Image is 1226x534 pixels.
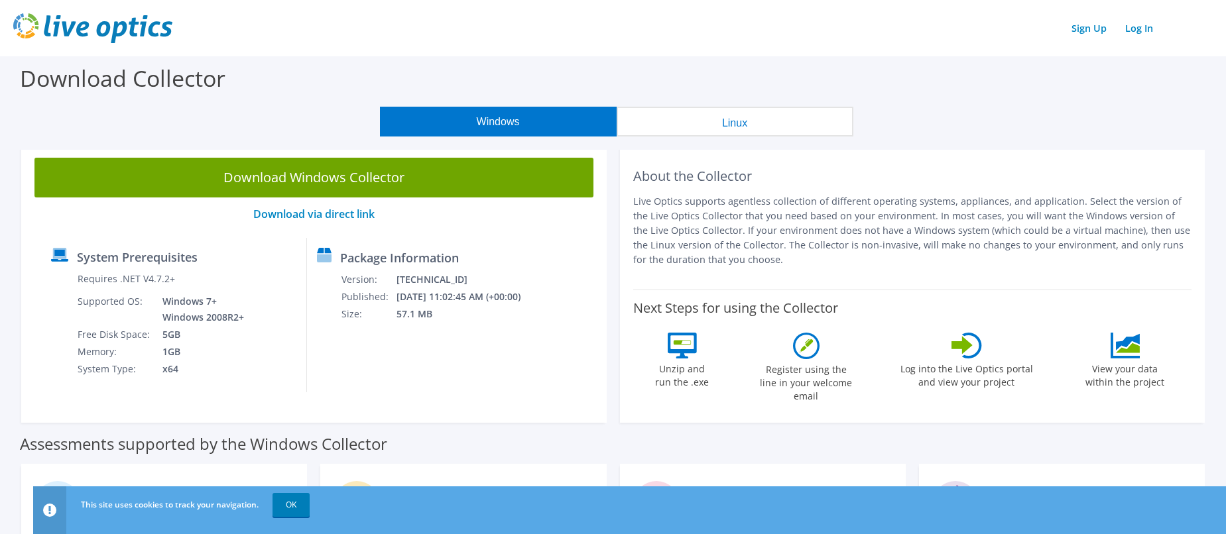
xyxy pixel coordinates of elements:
img: live_optics_svg.svg [13,13,172,43]
label: Assessments supported by the Windows Collector [20,437,387,451]
td: [TECHNICAL_ID] [396,271,538,288]
label: Download Collector [20,63,225,93]
a: OK [273,493,310,517]
td: Memory: [77,343,153,360]
td: Windows 7+ Windows 2008R2+ [153,293,247,326]
a: Download Windows Collector [34,158,593,197]
label: Requires .NET V4.7.2+ [78,272,175,286]
td: x64 [153,360,247,378]
span: This site uses cookies to track your navigation. [81,499,259,510]
label: System Prerequisites [77,250,198,264]
button: Linux [617,107,853,136]
h2: About the Collector [633,168,1192,184]
td: Version: [341,271,396,288]
label: Package Information [340,251,459,264]
label: Next Steps for using the Collector [633,300,838,316]
label: Log into the Live Optics portal and view your project [900,358,1034,389]
td: Supported OS: [77,293,153,326]
p: Live Optics supports agentless collection of different operating systems, appliances, and applica... [633,194,1192,267]
a: Download via direct link [253,207,375,221]
td: Published: [341,288,396,305]
a: Sign Up [1065,19,1113,38]
label: View your data within the project [1077,358,1173,389]
td: Free Disk Space: [77,326,153,343]
td: 1GB [153,343,247,360]
td: [DATE] 11:02:45 AM (+00:00) [396,288,538,305]
td: Size: [341,305,396,323]
a: Log In [1119,19,1160,38]
td: System Type: [77,360,153,378]
td: 57.1 MB [396,305,538,323]
button: Windows [380,107,617,136]
td: 5GB [153,326,247,343]
label: Unzip and run the .exe [652,358,713,389]
label: Register using the line in your welcome email [757,359,856,403]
